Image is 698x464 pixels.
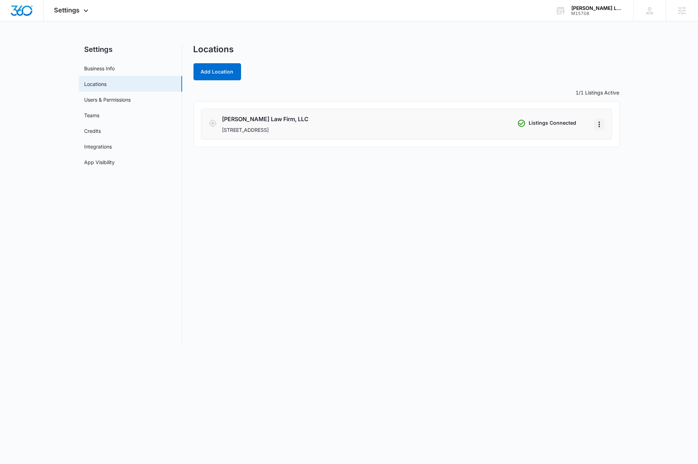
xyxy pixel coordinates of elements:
button: Actions [594,119,605,130]
a: Users & Permissions [84,96,131,103]
a: Business Info [84,65,115,72]
a: Add Location [193,69,241,75]
a: App Visibility [84,158,115,166]
h1: Locations [193,44,234,55]
p: [STREET_ADDRESS] [222,126,514,134]
a: Credits [84,127,101,135]
a: Locations [84,80,107,88]
span: Settings [54,6,80,14]
div: account id [571,11,623,16]
h3: [PERSON_NAME] Law Firm, LLC [222,115,514,123]
p: 1/1 Listings Active [193,89,620,96]
a: Integrations [84,143,112,150]
p: Listings Connected [529,119,576,126]
button: Add Location [193,63,241,80]
div: account name [571,5,623,11]
h2: Settings [79,44,182,55]
a: Teams [84,112,100,119]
